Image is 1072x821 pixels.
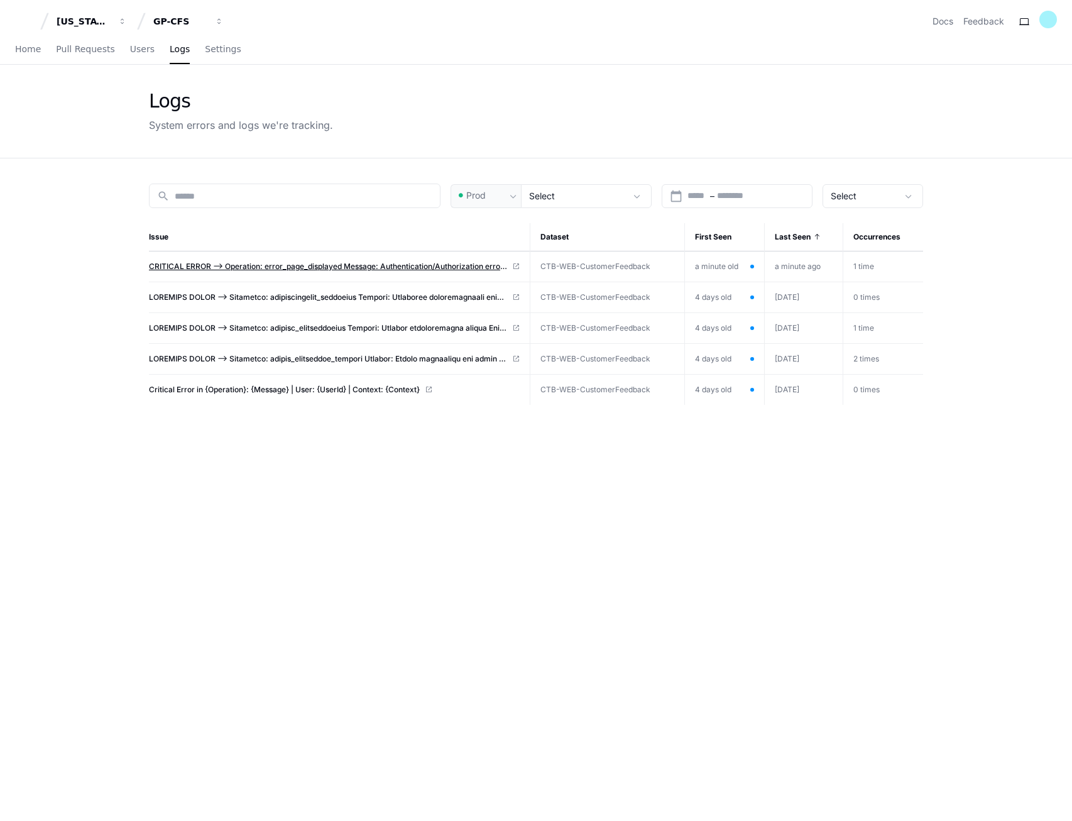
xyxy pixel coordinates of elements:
td: 4 days old [684,344,763,374]
a: Home [15,35,41,64]
span: 0 times [853,292,880,302]
a: Docs [933,15,953,28]
span: Users [130,45,155,53]
a: CRITICAL ERROR --> Operation: error_page_displayed Message: Authentication/Authorization error pa... [149,262,520,272]
span: – [710,190,714,202]
td: a minute old [684,251,763,282]
span: Last Seen [775,232,811,242]
span: Logs [170,45,190,53]
div: [US_STATE] Pacific [57,15,111,28]
button: Feedback [963,15,1004,28]
span: Pull Requests [56,45,114,53]
span: Select [529,190,555,201]
th: Occurrences [843,223,923,251]
td: CTB-WEB-CustomerFeedback [530,251,685,282]
div: System errors and logs we're tracking. [149,118,333,133]
a: Settings [205,35,241,64]
span: Critical Error in {Operation}: {Message} | User: {UserId} | Context: {Context} [149,385,420,395]
a: Pull Requests [56,35,114,64]
a: Logs [170,35,190,64]
td: CTB-WEB-CustomerFeedback [530,313,685,344]
th: Dataset [530,223,685,251]
span: Select [831,190,856,201]
a: LOREMIPS DOLOR --> Sitametco: adipiscingelit_seddoeius Tempori: Utlaboree doloremagnaali enima Mi... [149,292,520,302]
span: Settings [205,45,241,53]
td: CTB-WEB-CustomerFeedback [530,344,685,375]
a: Critical Error in {Operation}: {Message} | User: {UserId} | Context: {Context} [149,385,520,395]
div: Logs [149,90,333,113]
mat-icon: calendar_today [670,190,682,202]
th: Issue [149,223,530,251]
td: CTB-WEB-CustomerFeedback [530,282,685,313]
div: GP-CFS [153,15,207,28]
span: Home [15,45,41,53]
span: First Seen [695,232,731,242]
a: LOREMIPS DOLOR --> Sitametco: adipis_elitseddoe_tempori Utlabor: Etdolo magnaaliqu eni admin Veni... [149,354,520,364]
td: [DATE] [764,282,843,313]
span: 1 time [853,323,874,333]
td: a minute ago [764,251,843,282]
td: 4 days old [684,282,763,312]
span: LOREMIPS DOLOR --> Sitametco: adipisc_elitseddoeius Tempori: Utlabor etdoloremagna aliqua Enimadm... [149,323,507,333]
td: CTB-WEB-CustomerFeedback [530,375,685,405]
button: Open calendar [670,190,682,202]
button: GP-CFS [148,10,229,33]
span: LOREMIPS DOLOR --> Sitametco: adipiscingelit_seddoeius Tempori: Utlaboree doloremagnaali enima Mi... [149,292,507,302]
span: CRITICAL ERROR --> Operation: error_page_displayed Message: Authentication/Authorization error pa... [149,262,507,272]
span: 2 times [853,354,879,363]
a: Users [130,35,155,64]
span: 1 time [853,262,874,271]
span: LOREMIPS DOLOR --> Sitametco: adipis_elitseddoe_tempori Utlabor: Etdolo magnaaliqu eni admin Veni... [149,354,507,364]
a: LOREMIPS DOLOR --> Sitametco: adipisc_elitseddoeius Tempori: Utlabor etdoloremagna aliqua Enimadm... [149,323,520,333]
td: 4 days old [684,313,763,343]
td: [DATE] [764,344,843,375]
span: Prod [466,189,486,202]
mat-icon: search [157,190,170,202]
button: [US_STATE] Pacific [52,10,132,33]
td: [DATE] [764,375,843,405]
td: 4 days old [684,375,763,405]
td: [DATE] [764,313,843,344]
span: 0 times [853,385,880,394]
